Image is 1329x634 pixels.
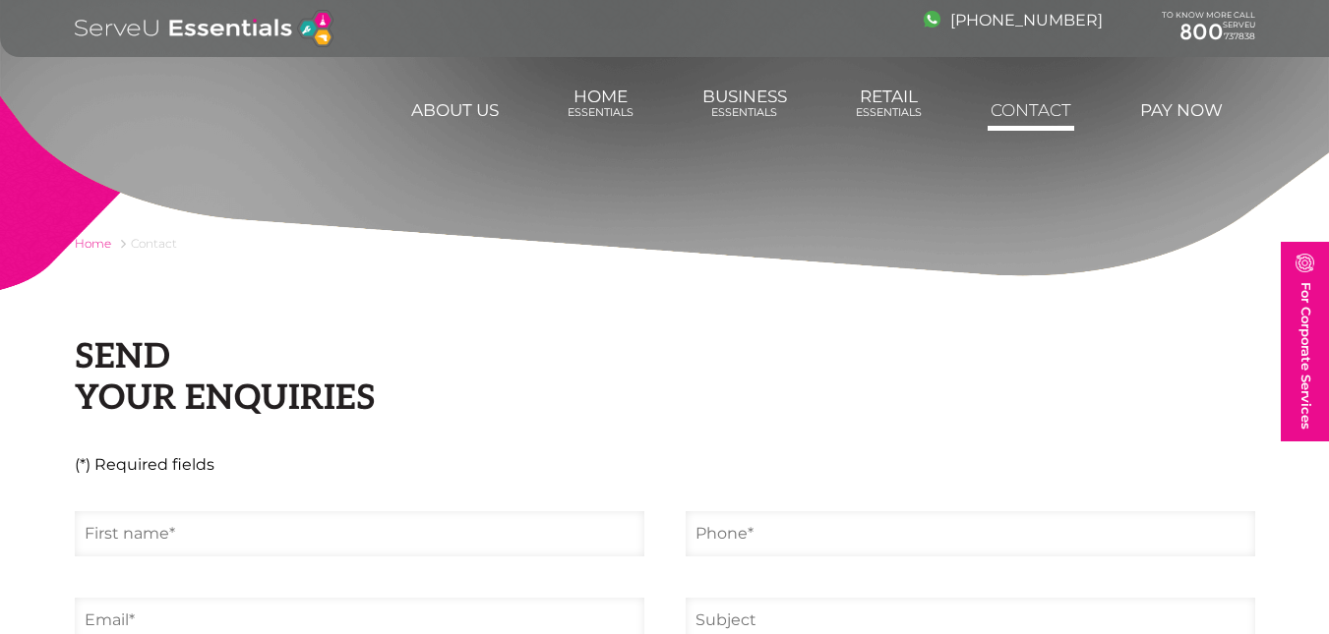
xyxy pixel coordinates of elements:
span: Essentials [856,106,922,119]
span: Essentials [702,106,787,119]
h2: Send Your enquiries [75,336,1255,419]
input: First name* [75,511,644,556]
img: image [1296,254,1314,272]
img: logo [75,10,333,47]
a: About us [408,90,502,130]
a: RetailEssentials [853,77,925,130]
a: Pay Now [1137,90,1226,130]
small: (*) Required fields [75,453,214,477]
a: 800737838 [1162,20,1255,45]
span: Contact [131,236,177,251]
span: Essentials [568,106,634,119]
a: HomeEssentials [565,77,636,130]
img: image [924,11,940,28]
a: Contact [988,90,1074,130]
a: Home [75,236,111,251]
a: For Corporate Services [1281,242,1329,441]
input: Phone* [686,511,1255,556]
a: BusinessEssentials [699,77,790,130]
a: [PHONE_NUMBER] [924,11,1103,29]
span: 800 [1179,19,1224,45]
div: TO KNOW MORE CALL SERVEU [1162,11,1255,46]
